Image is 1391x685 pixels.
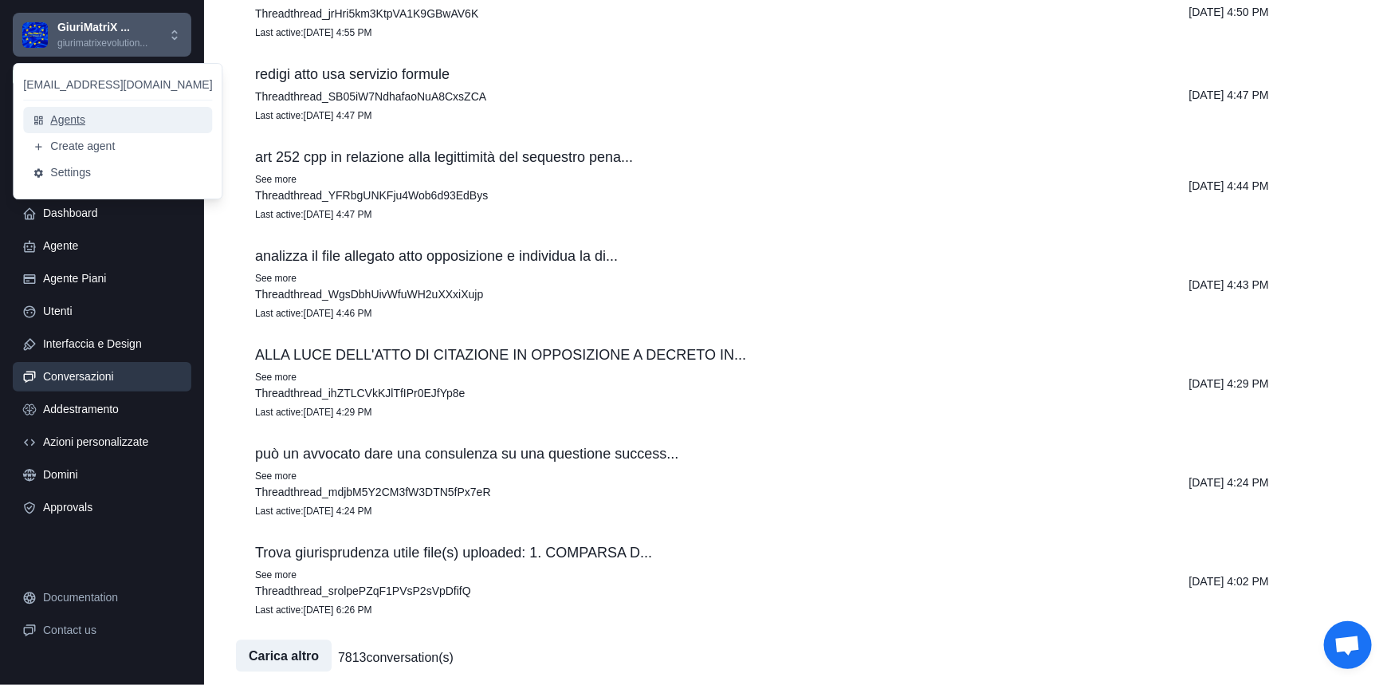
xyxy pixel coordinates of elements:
[43,589,182,606] div: Documentation
[1170,136,1378,235] td: [DATE] 4:44 PM
[255,248,1151,264] p: analizza il file allegato atto opposizione e individua la di...
[255,108,1151,124] p: Last active : [DATE] 4:47 PM
[255,187,1151,203] p: Thread thread_YFRbgUNKFju4Wob6d93EdBys
[23,77,212,93] p: [EMAIL_ADDRESS][DOMAIN_NAME]
[13,583,191,612] a: Documentation
[43,401,182,418] div: Addestramento
[1324,621,1372,669] a: Aprire la chat
[255,6,1151,22] p: Thread thread_jrHri5km3KtpVA1K9GBwAV6K
[255,286,1151,302] p: Thread thread_WgsDbhUivWfuWH2uXXxiXujp
[43,303,182,320] div: Utenti
[255,305,1151,321] p: Last active : [DATE] 4:46 PM
[43,622,182,639] div: Contact us
[1170,53,1378,136] td: [DATE] 4:47 PM
[236,640,332,672] button: Carica altro
[43,467,182,483] div: Domini
[43,499,182,516] div: Approvals
[43,368,182,385] div: Conversazioni
[255,25,1151,41] p: Last active : [DATE] 4:55 PM
[255,446,1151,462] p: può un avvocato dare una consulenza su una questione success...
[255,567,1151,583] p: See more
[255,545,1151,561] p: Trova giurisprudenza utile file(s) uploaded: 1. COMPARSA D...
[57,19,147,36] p: GiuriMatriX ...
[1170,433,1378,532] td: [DATE] 4:24 PM
[255,369,1151,385] p: See more
[255,207,1151,222] p: Last active : [DATE] 4:47 PM
[338,648,454,667] p: 7813 conversation(s)
[255,89,1151,104] p: Thread thread_SB05iW7NdhafaoNuA8CxsZCA
[255,347,1151,363] p: ALLA LUCE DELL'ATTO DI CITAZIONE IN OPPOSIZIONE A DECRETO IN...
[43,336,182,352] div: Interfaccia e Design
[43,434,182,451] div: Azioni personalizzate
[23,159,212,186] button: Settings
[255,385,1151,401] p: Thread thread_ihZTLCVkKJlTfIPr0EJfYp8e
[22,22,48,48] img: Chakra UI
[1170,334,1378,433] td: [DATE] 4:29 PM
[255,66,1151,82] p: redigi atto usa servizio formule
[255,484,1151,500] p: Thread thread_mdjbM5Y2CM3fW3DTN5fPx7eR
[43,270,182,287] div: Agente Piani
[1170,532,1378,631] td: [DATE] 4:02 PM
[43,238,182,254] div: Agente
[43,205,182,222] div: Dashboard
[255,404,1151,420] p: Last active : [DATE] 4:29 PM
[57,36,147,50] p: giurimatrixevolution...
[255,583,1151,599] p: Thread thread_srolpePZqF1PVsP2sVpDfifQ
[255,503,1151,519] p: Last active : [DATE] 4:24 PM
[255,270,1151,286] p: See more
[255,468,1151,484] p: See more
[23,107,212,133] button: Agents
[13,13,191,57] button: Chakra UIGiuriMatriX ...giurimatrixevolution...
[255,602,1151,618] p: Last active : [DATE] 6:26 PM
[23,133,212,159] button: Create agent
[1170,235,1378,334] td: [DATE] 4:43 PM
[255,171,1151,187] p: See more
[255,149,1151,165] p: art 252 cpp in relazione alla legittimità del sequestro pena...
